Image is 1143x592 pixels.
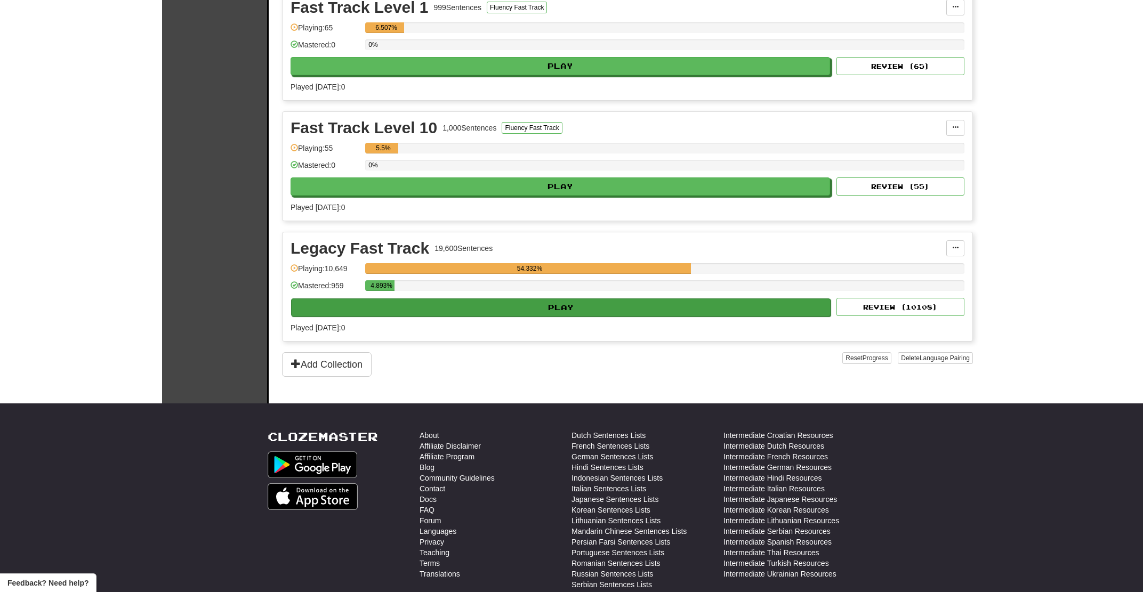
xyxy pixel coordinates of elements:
[291,298,831,317] button: Play
[291,120,437,136] div: Fast Track Level 10
[268,451,357,478] img: Get it on Google Play
[571,441,649,451] a: French Sentences Lists
[571,515,661,526] a: Lithuanian Sentences Lists
[487,2,547,13] button: Fluency Fast Track
[723,505,829,515] a: Intermediate Korean Resources
[291,280,360,298] div: Mastered: 959
[368,143,398,153] div: 5.5%
[863,354,888,362] span: Progress
[420,462,434,473] a: Blog
[571,526,687,537] a: Mandarin Chinese Sentences Lists
[282,352,372,377] button: Add Collection
[723,473,822,483] a: Intermediate Hindi Resources
[291,39,360,57] div: Mastered: 0
[723,483,825,494] a: Intermediate Italian Resources
[836,177,964,196] button: Review (55)
[571,473,663,483] a: Indonesian Sentences Lists
[723,537,832,547] a: Intermediate Spanish Resources
[571,537,670,547] a: Persian Farsi Sentences Lists
[442,123,496,133] div: 1,000 Sentences
[723,441,824,451] a: Intermediate Dutch Resources
[723,451,828,462] a: Intermediate French Resources
[291,203,345,212] span: Played [DATE]: 0
[420,537,444,547] a: Privacy
[571,547,664,558] a: Portuguese Sentences Lists
[434,243,493,254] div: 19,600 Sentences
[368,263,690,274] div: 54.332%
[420,451,474,462] a: Affiliate Program
[420,569,460,579] a: Translations
[291,263,360,281] div: Playing: 10,649
[291,143,360,160] div: Playing: 55
[571,569,653,579] a: Russian Sentences Lists
[420,558,440,569] a: Terms
[268,430,378,443] a: Clozemaster
[420,441,481,451] a: Affiliate Disclaimer
[420,473,495,483] a: Community Guidelines
[836,57,964,75] button: Review (65)
[420,494,437,505] a: Docs
[836,298,964,316] button: Review (10108)
[291,22,360,40] div: Playing: 65
[898,352,973,364] button: DeleteLanguage Pairing
[420,547,449,558] a: Teaching
[723,569,836,579] a: Intermediate Ukrainian Resources
[420,515,441,526] a: Forum
[571,494,658,505] a: Japanese Sentences Lists
[571,505,650,515] a: Korean Sentences Lists
[291,160,360,177] div: Mastered: 0
[723,547,819,558] a: Intermediate Thai Resources
[571,483,646,494] a: Italian Sentences Lists
[920,354,970,362] span: Language Pairing
[420,483,445,494] a: Contact
[7,578,88,588] span: Open feedback widget
[571,451,653,462] a: German Sentences Lists
[571,558,661,569] a: Romanian Sentences Lists
[420,505,434,515] a: FAQ
[291,240,429,256] div: Legacy Fast Track
[723,558,829,569] a: Intermediate Turkish Resources
[571,462,643,473] a: Hindi Sentences Lists
[434,2,482,13] div: 999 Sentences
[723,526,831,537] a: Intermediate Serbian Resources
[420,430,439,441] a: About
[571,430,646,441] a: Dutch Sentences Lists
[420,526,456,537] a: Languages
[368,22,404,33] div: 6.507%
[291,323,345,332] span: Played [DATE]: 0
[571,579,652,590] a: Serbian Sentences Lists
[502,122,562,134] button: Fluency Fast Track
[368,280,395,291] div: 4.893%
[723,430,833,441] a: Intermediate Croatian Resources
[723,515,839,526] a: Intermediate Lithuanian Resources
[842,352,891,364] button: ResetProgress
[723,494,837,505] a: Intermediate Japanese Resources
[291,177,830,196] button: Play
[291,83,345,91] span: Played [DATE]: 0
[268,483,358,510] img: Get it on App Store
[723,462,832,473] a: Intermediate German Resources
[291,57,830,75] button: Play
